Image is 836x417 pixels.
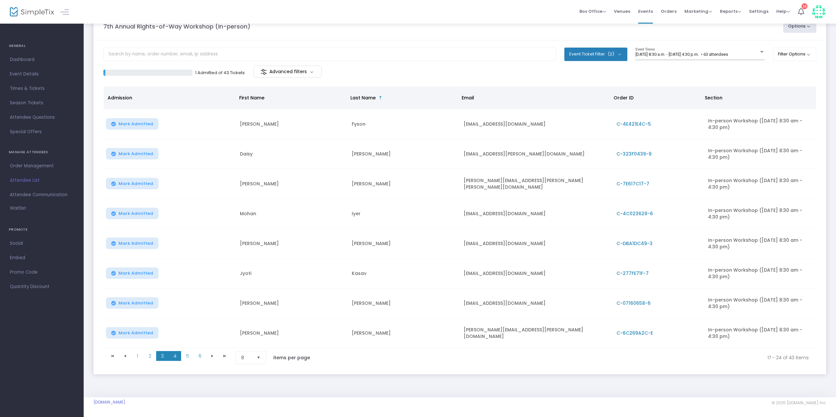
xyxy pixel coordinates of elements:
input: Search by name, order number, email, ip address [103,48,556,61]
span: Help [776,8,790,14]
span: Go to the last page [219,351,231,361]
td: Kasav [348,259,460,288]
span: Embed [10,254,74,262]
span: Mark Admitted [118,211,153,216]
button: Mark Admitted [106,297,158,309]
span: Email [462,94,474,101]
span: Events [638,3,653,20]
span: Go to the first page [110,353,115,359]
button: Event Ticket Filter(2) [564,48,627,61]
td: [PERSON_NAME][EMAIL_ADDRESS][PERSON_NAME][DOMAIN_NAME] [460,318,612,348]
span: Quantity Discount [10,282,74,291]
span: Page 1 [131,351,144,361]
td: Iyer [348,199,460,229]
span: C-323F0439-9 [617,151,652,157]
span: 8 [241,354,251,361]
span: C-4E421E4C-5 [617,121,651,127]
td: [EMAIL_ADDRESS][DOMAIN_NAME] [460,288,612,318]
td: Daisy [236,139,348,169]
td: [PERSON_NAME] [236,169,348,199]
kendo-pager-info: 17 - 24 of 43 items [324,351,809,364]
m-button: Advanced filters [254,66,322,78]
span: Order ID [614,94,634,101]
span: Marketing [684,8,712,14]
span: Go to the first page [106,351,119,361]
td: [EMAIL_ADDRESS][DOMAIN_NAME] [460,199,612,229]
span: Waitlist [10,205,26,212]
button: Mark Admitted [106,238,158,249]
td: [EMAIL_ADDRESS][PERSON_NAME][DOMAIN_NAME] [460,139,612,169]
td: In-person Workshop ([DATE] 8:30 am - 4:30 pm) [704,169,816,199]
span: Page 5 [181,351,194,361]
td: Mohan [236,199,348,229]
span: Page 3 [156,351,169,361]
span: Venues [614,3,630,20]
span: C-07160658-6 [617,300,651,306]
span: (2) [608,52,614,57]
td: [PERSON_NAME] [348,139,460,169]
button: Mark Admitted [106,148,158,159]
td: In-person Workshop ([DATE] 8:30 am - 4:30 pm) [704,109,816,139]
td: In-person Workshop ([DATE] 8:30 am - 4:30 pm) [704,288,816,318]
span: Page 4 [169,351,181,361]
span: Sortable [378,95,383,100]
td: Fyson [348,109,460,139]
span: Go to the next page [210,353,215,359]
span: Page 6 [194,351,206,361]
span: © 2025 [DOMAIN_NAME] Inc. [772,400,826,406]
span: Attendee Communication [10,191,74,199]
td: In-person Workshop ([DATE] 8:30 am - 4:30 pm) [704,318,816,348]
span: C-277FE71F-7 [617,270,649,277]
span: C-6C269A2C-E [617,330,653,336]
td: [PERSON_NAME][EMAIL_ADDRESS][PERSON_NAME][PERSON_NAME][DOMAIN_NAME] [460,169,612,199]
span: Attendee Questions [10,113,74,122]
td: [EMAIL_ADDRESS][DOMAIN_NAME] [460,229,612,259]
span: Mark Admitted [118,330,153,336]
td: In-person Workshop ([DATE] 8:30 am - 4:30 pm) [704,229,816,259]
img: filter [261,69,267,75]
span: Mark Admitted [118,271,153,276]
span: Go to the previous page [119,351,131,361]
span: Dashboard [10,55,74,64]
td: [PERSON_NAME] [348,288,460,318]
span: Season Tickets [10,99,74,107]
m-panel-title: 7th Annual Rights-of-Way Workshop (In-person) [103,22,250,31]
span: C-4C023629-6 [617,210,653,217]
button: Mark Admitted [106,267,158,279]
button: Filter Options [773,48,817,61]
button: Mark Admitted [106,178,158,189]
div: Data table [104,86,816,348]
h4: PROMOTE [9,223,75,236]
td: In-person Workshop ([DATE] 8:30 am - 4:30 pm) [704,199,816,229]
span: Special Offers [10,128,74,136]
button: Mark Admitted [106,208,158,219]
td: Jyoti [236,259,348,288]
span: Mark Admitted [118,301,153,306]
span: Go to the next page [206,351,219,361]
span: Promo Code [10,268,74,277]
span: Go to the previous page [122,353,128,359]
span: Admission [108,94,132,101]
span: Event Details [10,70,74,78]
p: 1 Admitted of 43 Tickets [195,70,245,76]
span: Settings [749,3,768,20]
span: C-7E617C17-7 [617,180,649,187]
span: Mark Admitted [118,121,153,127]
span: Attendee List [10,176,74,185]
span: Page 2 [144,351,156,361]
td: [PERSON_NAME] [348,229,460,259]
td: [PERSON_NAME] [236,109,348,139]
button: Select [254,351,263,364]
td: [PERSON_NAME] [236,288,348,318]
span: [DATE] 8:30 a.m. - [DATE] 4:30 p.m. • 63 attendees [636,52,728,57]
span: Box Office [579,8,606,14]
span: Last Name [350,94,376,101]
td: [PERSON_NAME] [236,318,348,348]
span: Mark Admitted [118,181,153,186]
span: Go to the last page [222,353,227,359]
span: C-DBA1DC49-3 [617,240,653,247]
td: [EMAIL_ADDRESS][DOMAIN_NAME] [460,259,612,288]
label: items per page [273,354,310,361]
div: 16 [802,3,807,9]
span: First Name [239,94,264,101]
